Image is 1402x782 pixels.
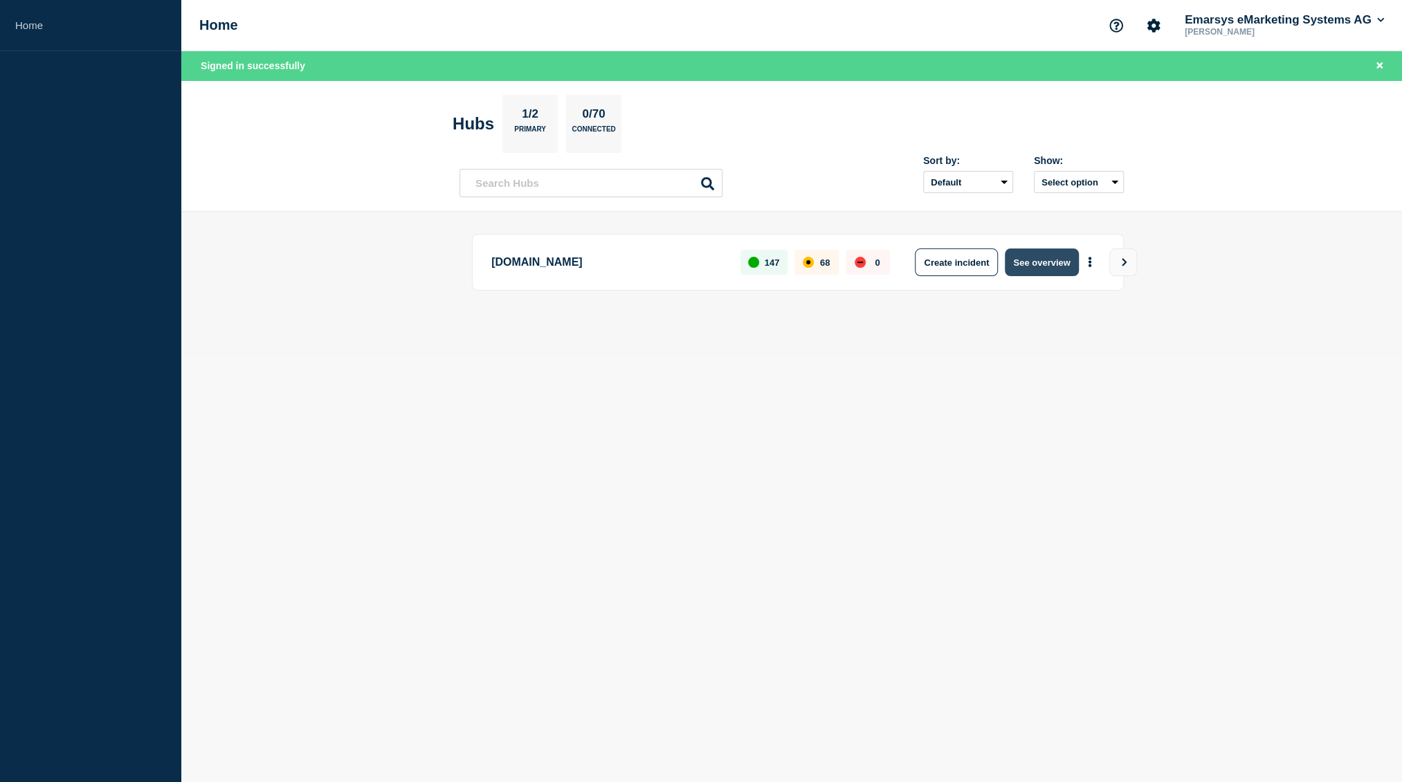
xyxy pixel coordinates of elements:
[199,17,238,33] h1: Home
[201,60,305,71] span: Signed in successfully
[1182,13,1387,27] button: Emarsys eMarketing Systems AG
[1081,250,1099,275] button: More actions
[923,155,1013,166] div: Sort by:
[875,257,880,268] p: 0
[1109,248,1137,276] button: View
[1102,11,1131,40] button: Support
[1139,11,1168,40] button: Account settings
[1034,171,1124,193] button: Select option
[765,257,780,268] p: 147
[459,169,722,197] input: Search Hubs
[855,257,866,268] div: down
[820,257,830,268] p: 68
[1005,248,1078,276] button: See overview
[748,257,759,268] div: up
[1182,27,1326,37] p: [PERSON_NAME]
[1371,58,1388,74] button: Close banner
[803,257,814,268] div: affected
[514,125,546,140] p: Primary
[923,171,1013,193] select: Sort by
[572,125,615,140] p: Connected
[577,107,610,125] p: 0/70
[491,248,725,276] p: [DOMAIN_NAME]
[1034,155,1124,166] div: Show:
[517,107,544,125] p: 1/2
[453,114,494,134] h2: Hubs
[915,248,998,276] button: Create incident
